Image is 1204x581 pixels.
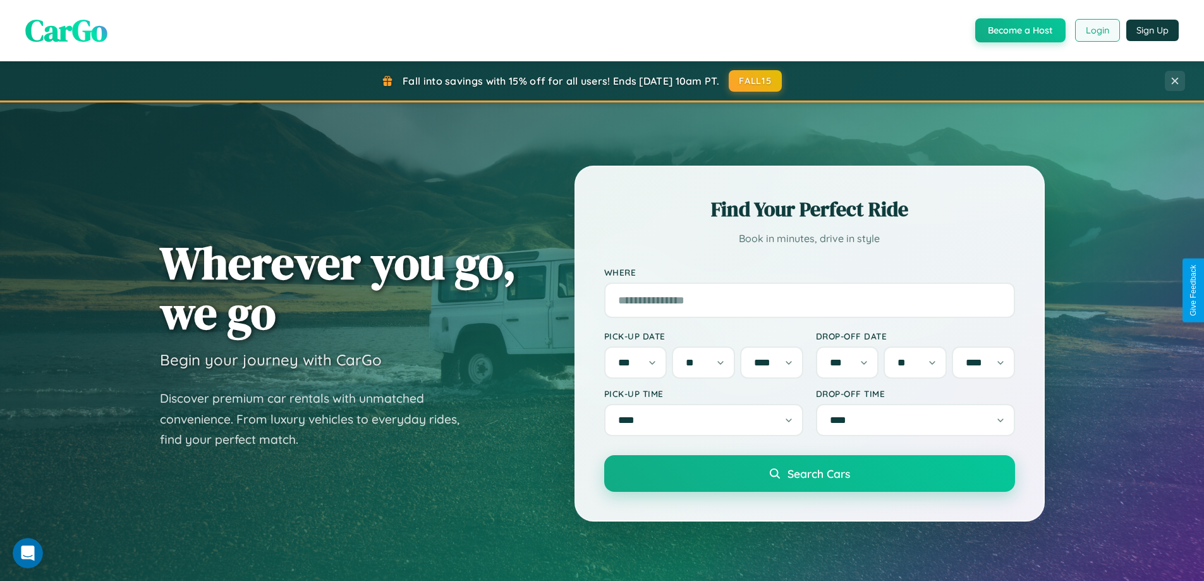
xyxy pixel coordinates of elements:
p: Discover premium car rentals with unmatched convenience. From luxury vehicles to everyday rides, ... [160,388,476,450]
label: Drop-off Date [816,331,1015,341]
div: Give Feedback [1189,265,1198,316]
p: Book in minutes, drive in style [604,229,1015,248]
button: Become a Host [975,18,1066,42]
label: Pick-up Date [604,331,803,341]
label: Drop-off Time [816,388,1015,399]
iframe: Intercom live chat [13,538,43,568]
button: Sign Up [1126,20,1179,41]
button: Login [1075,19,1120,42]
h3: Begin your journey with CarGo [160,350,382,369]
button: Search Cars [604,455,1015,492]
label: Where [604,267,1015,278]
button: FALL15 [729,70,782,92]
h1: Wherever you go, we go [160,238,516,338]
label: Pick-up Time [604,388,803,399]
h2: Find Your Perfect Ride [604,195,1015,223]
span: Search Cars [787,467,850,480]
span: CarGo [25,9,107,51]
span: Fall into savings with 15% off for all users! Ends [DATE] 10am PT. [403,75,719,87]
